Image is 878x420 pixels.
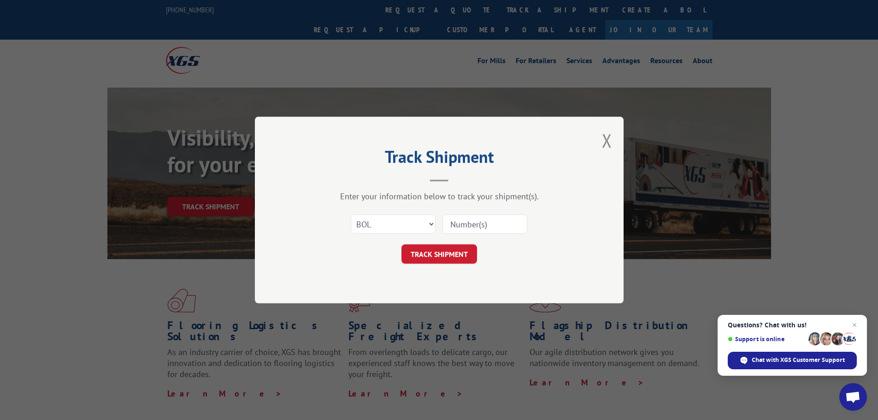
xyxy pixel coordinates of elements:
button: TRACK SHIPMENT [401,244,477,264]
input: Number(s) [442,214,527,234]
div: Chat with XGS Customer Support [728,352,857,369]
span: Support is online [728,336,805,343]
div: Enter your information below to track your shipment(s). [301,191,577,201]
div: Open chat [839,383,867,411]
span: Chat with XGS Customer Support [752,356,845,364]
button: Close modal [602,128,612,153]
span: Close chat [849,319,860,331]
h2: Track Shipment [301,150,577,168]
span: Questions? Chat with us! [728,321,857,329]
